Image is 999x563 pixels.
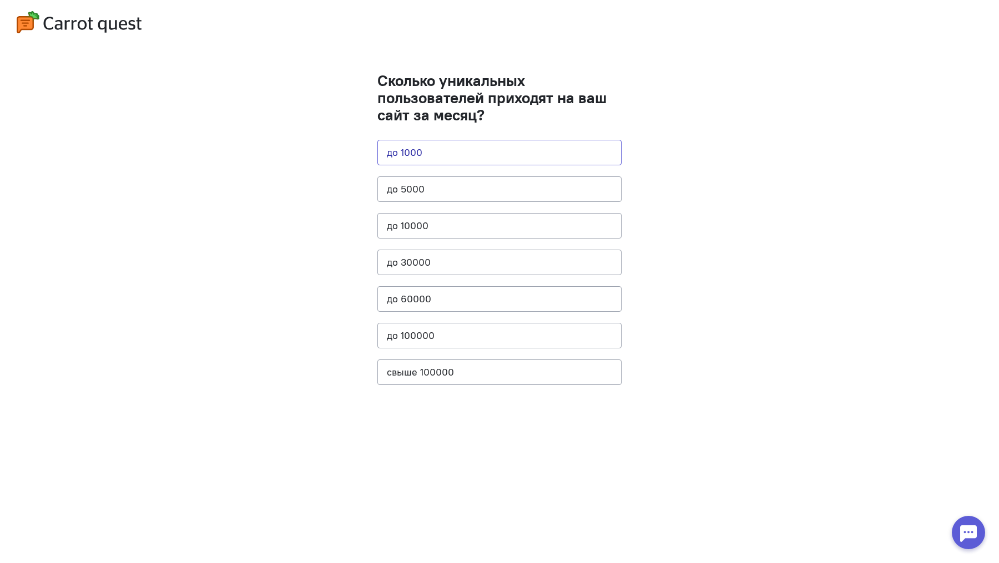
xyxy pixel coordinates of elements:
[377,72,622,123] h1: Сколько уникальных пользователей приходят на ваш сайт за месяц?
[377,286,622,312] button: до 60000
[377,323,622,348] button: до 100000
[377,213,622,239] button: до 10000
[377,176,622,202] button: до 5000
[377,140,622,165] button: до 1000
[377,250,622,275] button: до 30000
[17,11,142,33] img: logo
[377,359,622,385] button: свыше 100000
